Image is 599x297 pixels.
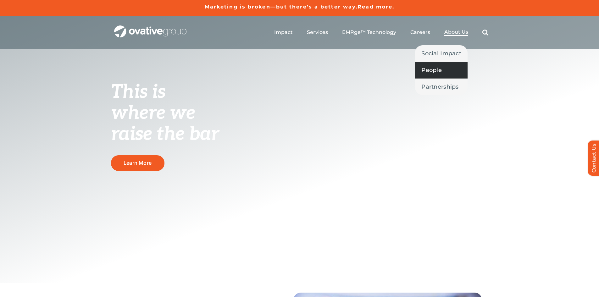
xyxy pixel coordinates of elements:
a: People [415,62,468,78]
span: where we raise the bar [111,102,219,146]
a: Services [307,29,328,36]
a: Social Impact [415,45,468,62]
span: This is [111,81,166,103]
nav: Menu [274,22,488,42]
span: Partnerships [421,82,458,91]
a: OG_Full_horizontal_WHT [114,25,186,31]
a: Read more. [358,4,394,10]
span: About Us [444,29,468,35]
a: EMRge™ Technology [342,29,396,36]
a: Learn More [111,155,164,171]
a: Search [482,29,488,36]
a: Careers [410,29,430,36]
a: Marketing is broken—but there’s a better way. [205,4,358,10]
span: Social Impact [421,49,461,58]
a: Impact [274,29,293,36]
a: Partnerships [415,79,468,95]
span: People [421,66,442,74]
span: Learn More [124,160,152,166]
a: About Us [444,29,468,36]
